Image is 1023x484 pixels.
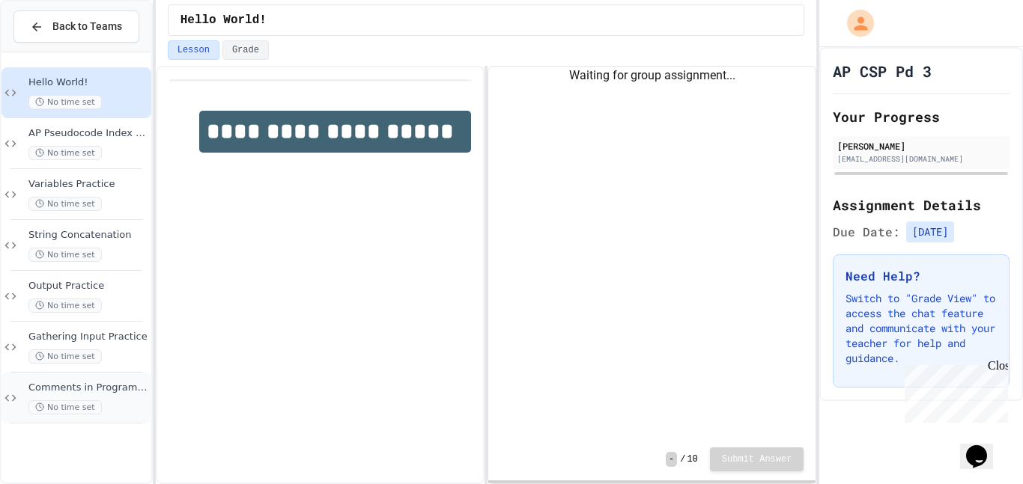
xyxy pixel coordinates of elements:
div: Chat with us now!Close [6,6,103,95]
div: [EMAIL_ADDRESS][DOMAIN_NAME] [837,153,1005,165]
span: Due Date: [833,223,900,241]
button: Grade [222,40,269,60]
span: Submit Answer [722,453,792,465]
span: [DATE] [906,221,954,242]
button: Back to Teams [13,10,139,43]
p: Switch to "Grade View" to access the chat feature and communicate with your teacher for help and ... [846,291,997,366]
span: No time set [28,400,102,414]
span: No time set [28,298,102,313]
h1: AP CSP Pd 3 [833,61,932,82]
iframe: chat widget [960,424,1008,469]
div: Waiting for group assignment... [488,67,816,85]
span: No time set [28,146,102,160]
span: Comments in Programming [28,382,148,394]
span: Hello World! [180,11,267,29]
span: AP Pseudocode Index Card Assignment [28,127,148,140]
div: [PERSON_NAME] [837,139,1005,153]
span: Output Practice [28,280,148,292]
h2: Your Progress [833,106,1010,127]
span: Hello World! [28,76,148,89]
span: No time set [28,248,102,262]
span: Gathering Input Practice [28,331,148,343]
h2: Assignment Details [833,194,1010,215]
span: 10 [687,453,697,465]
span: No time set [28,197,102,211]
h3: Need Help? [846,267,997,285]
button: Submit Answer [710,447,804,471]
div: My Account [831,6,878,40]
span: String Concatenation [28,229,148,242]
span: - [666,452,677,467]
span: / [680,453,685,465]
button: Lesson [168,40,219,60]
span: No time set [28,349,102,364]
span: Back to Teams [52,19,122,34]
span: No time set [28,95,102,109]
span: Variables Practice [28,178,148,191]
iframe: chat widget [899,359,1008,423]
